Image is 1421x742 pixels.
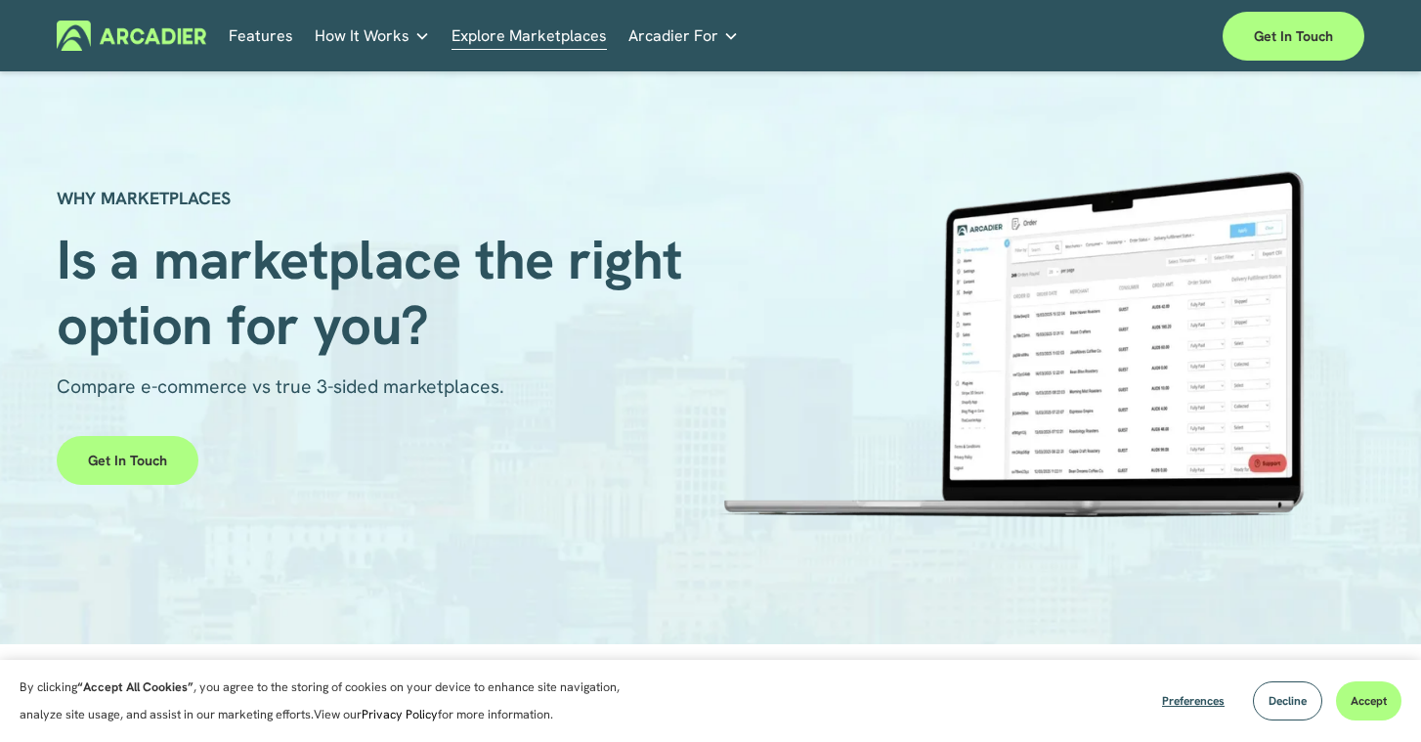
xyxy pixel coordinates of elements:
[1253,681,1322,720] button: Decline
[1351,693,1387,709] span: Accept
[1336,681,1401,720] button: Accept
[57,21,206,51] img: Arcadier
[315,21,430,51] a: folder dropdown
[229,21,293,51] a: Features
[628,22,718,50] span: Arcadier For
[57,374,504,399] span: Compare e-commerce vs true 3-sided marketplaces.
[315,22,409,50] span: How It Works
[452,21,607,51] a: Explore Marketplaces
[57,224,697,360] span: Is a marketplace the right option for you?
[362,706,438,722] a: Privacy Policy
[1269,693,1307,709] span: Decline
[628,21,739,51] a: folder dropdown
[1223,12,1364,61] a: Get in touch
[57,187,231,209] strong: WHY MARKETPLACES
[1162,693,1225,709] span: Preferences
[57,436,198,485] a: Get in touch
[77,678,194,695] strong: “Accept All Cookies”
[1147,681,1239,720] button: Preferences
[20,674,655,728] p: By clicking , you agree to the storing of cookies on your device to enhance site navigation, anal...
